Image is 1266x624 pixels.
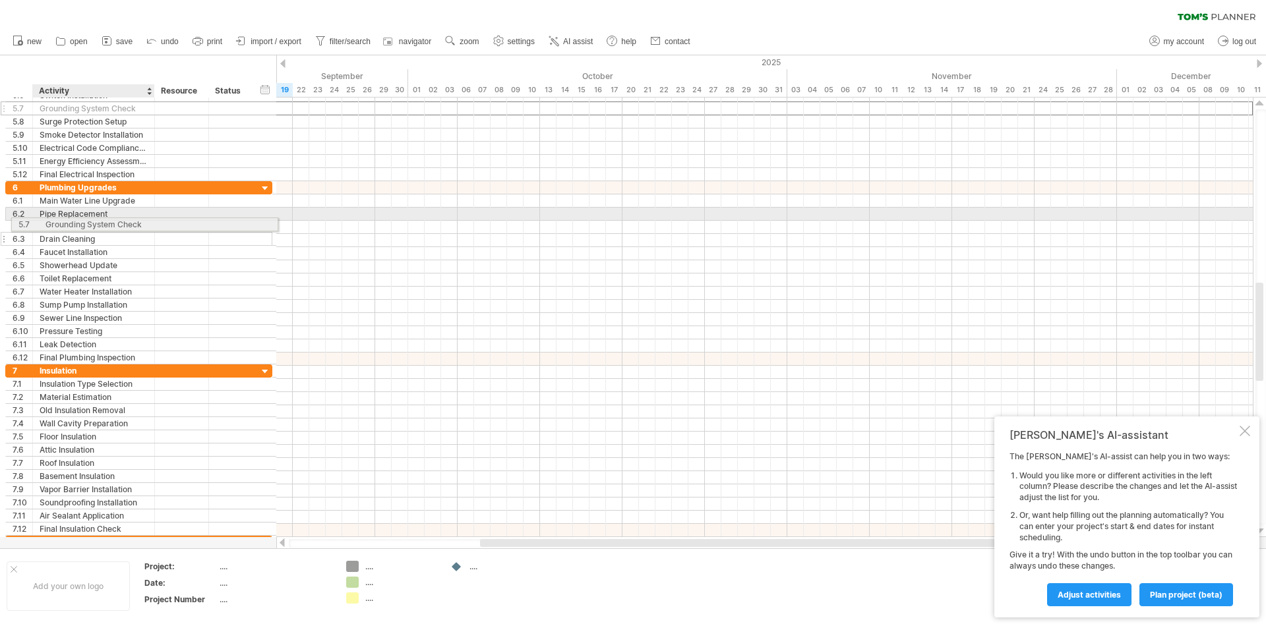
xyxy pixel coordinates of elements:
[13,233,32,245] div: 6.3
[13,325,32,337] div: 6.10
[40,246,148,258] div: Faucet Installation
[13,259,32,271] div: 6.5
[622,83,639,97] div: Monday, 20 October 2025
[1164,37,1204,46] span: my account
[40,259,148,271] div: Showerhead Update
[13,312,32,324] div: 6.9
[1051,83,1068,97] div: Tuesday, 25 November 2025
[392,83,408,97] div: Tuesday, 30 September 2025
[985,83,1002,97] div: Wednesday, 19 November 2025
[474,83,491,97] div: Tuesday, 7 October 2025
[326,83,342,97] div: Wednesday, 24 September 2025
[330,37,371,46] span: filter/search
[545,33,597,50] a: AI assist
[7,561,130,611] div: Add your own logo
[1010,428,1237,441] div: [PERSON_NAME]'s AI-assistant
[589,83,606,97] div: Thursday, 16 October 2025
[40,128,148,141] div: Smoke Detector Installation
[425,83,441,97] div: Thursday, 2 October 2025
[27,37,42,46] span: new
[116,37,133,46] span: save
[40,272,148,285] div: Toilet Replacement
[13,457,32,469] div: 7.7
[365,561,437,572] div: ....
[1232,83,1249,97] div: Wednesday, 10 December 2025
[40,404,148,416] div: Old Insulation Removal
[365,577,437,588] div: ....
[13,417,32,430] div: 7.4
[13,181,32,194] div: 6
[1146,33,1208,50] a: my account
[40,417,148,430] div: Wall Cavity Preparation
[40,142,148,154] div: Electrical Code Compliance Check
[215,84,244,98] div: Status
[1058,590,1121,600] span: Adjust activities
[144,577,217,588] div: Date:
[1019,470,1237,503] li: Would you like more or different activities in the left column? Please describe the changes and l...
[39,84,147,98] div: Activity
[40,338,148,351] div: Leak Detection
[13,404,32,416] div: 7.3
[936,83,952,97] div: Friday, 14 November 2025
[312,33,375,50] a: filter/search
[40,285,148,298] div: Water Heater Installation
[13,391,32,403] div: 7.2
[13,102,32,115] div: 5.7
[13,128,32,141] div: 5.9
[1117,83,1133,97] div: Monday, 1 December 2025
[276,83,293,97] div: Friday, 19 September 2025
[161,84,201,98] div: Resource
[13,523,32,535] div: 7.12
[40,523,148,535] div: Final Insulation Check
[837,83,853,97] div: Thursday, 6 November 2025
[13,509,32,522] div: 7.11
[13,208,32,220] div: 6.2
[98,33,136,50] a: save
[13,536,32,548] div: 8
[40,115,148,128] div: Surge Protection Setup
[359,83,375,97] div: Friday, 26 September 2025
[665,37,690,46] span: contact
[557,83,573,97] div: Tuesday, 14 October 2025
[40,351,148,364] div: Final Plumbing Inspection
[1249,83,1265,97] div: Thursday, 11 December 2025
[621,37,636,46] span: help
[309,83,326,97] div: Tuesday, 23 September 2025
[40,496,148,509] div: Soundproofing Installation
[13,496,32,509] div: 7.10
[408,69,787,83] div: October 2025
[524,83,540,97] div: Friday, 10 October 2025
[688,83,705,97] div: Friday, 24 October 2025
[721,83,738,97] div: Tuesday, 28 October 2025
[9,33,45,50] a: new
[342,83,359,97] div: Thursday, 25 September 2025
[13,470,32,482] div: 7.8
[606,83,622,97] div: Friday, 17 October 2025
[375,83,392,97] div: Monday, 29 September 2025
[1047,583,1131,606] a: Adjust activities
[13,338,32,351] div: 6.11
[207,37,222,46] span: print
[1166,83,1183,97] div: Thursday, 4 December 2025
[189,33,226,50] a: print
[1215,33,1260,50] a: log out
[1068,83,1084,97] div: Wednesday, 26 November 2025
[1019,510,1237,543] li: Or, want help filling out the planning automatically? You can enter your project's start & end da...
[13,142,32,154] div: 5.10
[13,285,32,298] div: 6.7
[540,83,557,97] div: Monday, 13 October 2025
[220,561,330,572] div: ....
[1199,83,1216,97] div: Monday, 8 December 2025
[13,364,32,377] div: 7
[1150,83,1166,97] div: Wednesday, 3 December 2025
[853,83,870,97] div: Friday, 7 November 2025
[491,83,507,97] div: Wednesday, 8 October 2025
[13,430,32,443] div: 7.5
[13,483,32,496] div: 7.9
[144,594,217,605] div: Project Number
[13,168,32,181] div: 5.12
[144,561,217,572] div: Project:
[507,83,524,97] div: Thursday, 9 October 2025
[13,115,32,128] div: 5.8
[40,155,148,167] div: Energy Efficiency Assessment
